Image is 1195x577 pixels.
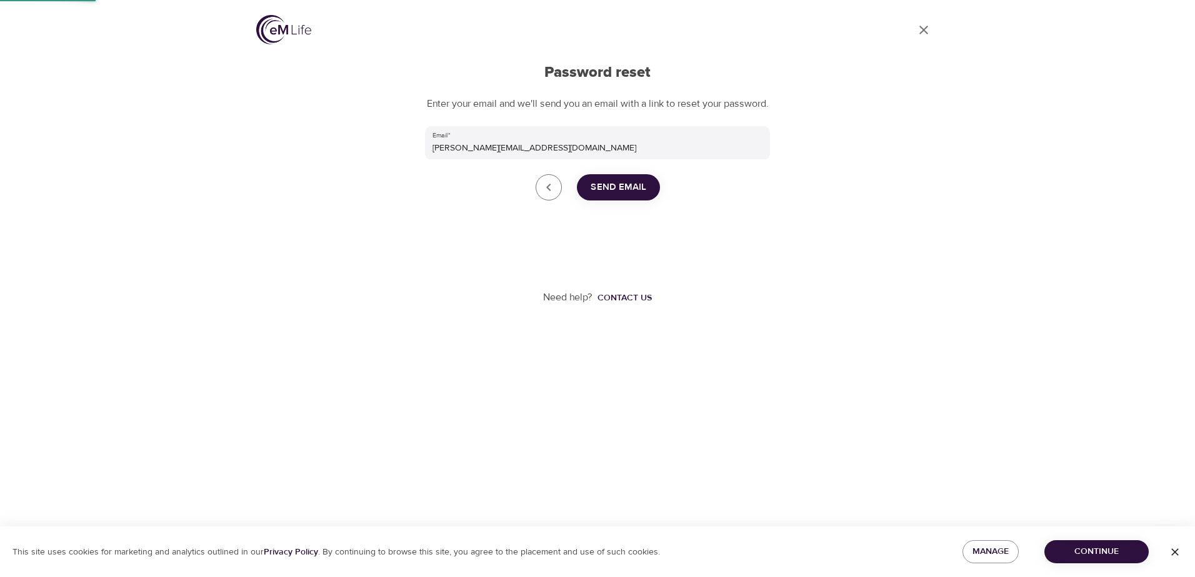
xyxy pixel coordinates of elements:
[592,292,652,304] a: Contact us
[962,540,1019,563] button: Manage
[256,15,311,44] img: logo
[543,290,592,305] p: Need help?
[264,546,318,558] a: Privacy Policy
[577,174,660,200] button: Send Email
[972,544,1009,560] span: Manage
[1044,540,1149,563] button: Continue
[1054,544,1139,560] span: Continue
[597,292,652,304] div: Contact us
[909,15,939,45] a: close
[536,174,562,200] a: close
[425,97,770,111] p: Enter your email and we'll send you an email with a link to reset your password.
[425,64,770,82] h2: Password reset
[591,179,646,195] span: Send Email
